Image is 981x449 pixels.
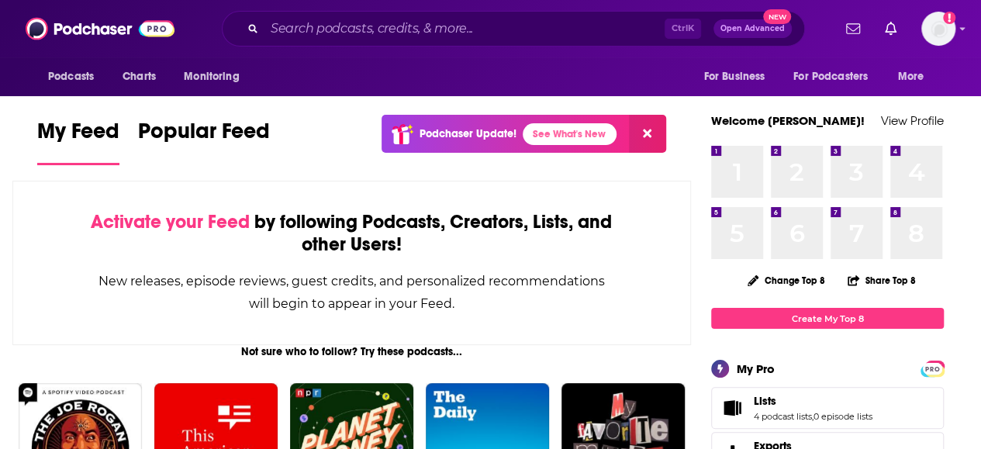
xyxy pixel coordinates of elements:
[921,12,955,46] img: User Profile
[881,113,944,128] a: View Profile
[840,16,866,42] a: Show notifications dropdown
[173,62,259,92] button: open menu
[879,16,903,42] a: Show notifications dropdown
[738,271,834,290] button: Change Top 8
[717,397,748,419] a: Lists
[12,345,691,358] div: Not sure who to follow? Try these podcasts...
[720,25,785,33] span: Open Advanced
[754,411,812,422] a: 4 podcast lists
[713,19,792,38] button: Open AdvancedNew
[222,11,805,47] div: Search podcasts, credits, & more...
[793,66,868,88] span: For Podcasters
[665,19,701,39] span: Ctrl K
[26,14,174,43] img: Podchaser - Follow, Share and Rate Podcasts
[887,62,944,92] button: open menu
[847,265,917,295] button: Share Top 8
[754,394,872,408] a: Lists
[813,411,872,422] a: 0 episode lists
[138,118,270,165] a: Popular Feed
[711,113,865,128] a: Welcome [PERSON_NAME]!
[91,270,613,315] div: New releases, episode reviews, guest credits, and personalized recommendations will begin to appe...
[754,394,776,408] span: Lists
[923,362,941,374] a: PRO
[420,127,516,140] p: Podchaser Update!
[921,12,955,46] span: Logged in as RiverheadPublicity
[703,66,765,88] span: For Business
[921,12,955,46] button: Show profile menu
[737,361,775,376] div: My Pro
[138,118,270,154] span: Popular Feed
[112,62,165,92] a: Charts
[783,62,890,92] button: open menu
[37,118,119,154] span: My Feed
[91,210,250,233] span: Activate your Feed
[812,411,813,422] span: ,
[37,118,119,165] a: My Feed
[37,62,114,92] button: open menu
[264,16,665,41] input: Search podcasts, credits, & more...
[184,66,239,88] span: Monitoring
[923,363,941,375] span: PRO
[711,308,944,329] a: Create My Top 8
[123,66,156,88] span: Charts
[763,9,791,24] span: New
[48,66,94,88] span: Podcasts
[711,387,944,429] span: Lists
[693,62,784,92] button: open menu
[91,211,613,256] div: by following Podcasts, Creators, Lists, and other Users!
[898,66,924,88] span: More
[943,12,955,24] svg: Add a profile image
[523,123,617,145] a: See What's New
